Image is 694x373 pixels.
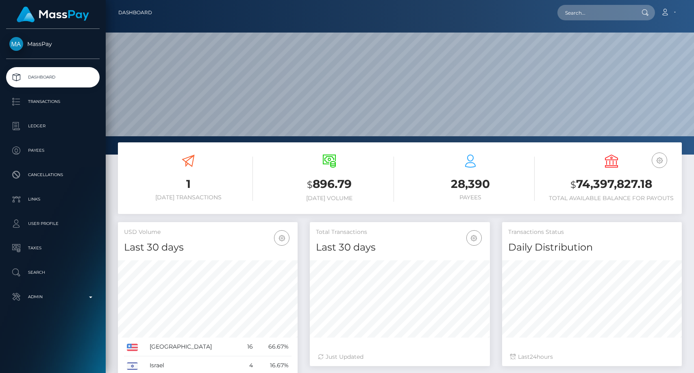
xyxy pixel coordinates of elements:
p: Taxes [9,242,96,254]
h4: Last 30 days [124,240,292,255]
img: IL.png [127,362,138,370]
img: US.png [127,344,138,351]
h6: [DATE] Transactions [124,194,253,201]
p: Dashboard [9,71,96,83]
a: Transactions [6,92,100,112]
td: 16 [240,338,256,356]
td: [GEOGRAPHIC_DATA] [147,338,240,356]
p: Links [9,193,96,205]
h6: Payees [406,194,535,201]
p: Search [9,266,96,279]
h3: 28,390 [406,176,535,192]
a: Payees [6,140,100,161]
a: Dashboard [118,4,152,21]
small: $ [570,179,576,190]
img: MassPay Logo [17,7,89,22]
td: 66.67% [256,338,292,356]
div: Last hours [510,353,674,361]
h6: Total Available Balance for Payouts [547,195,676,202]
div: Just Updated [318,353,481,361]
h3: 1 [124,176,253,192]
a: Links [6,189,100,209]
h3: 896.79 [265,176,394,193]
p: User Profile [9,218,96,230]
img: MassPay [9,37,23,51]
a: Dashboard [6,67,100,87]
h4: Last 30 days [316,240,483,255]
p: Payees [9,144,96,157]
h6: [DATE] Volume [265,195,394,202]
h3: 74,397,827.18 [547,176,676,193]
h5: Transactions Status [508,228,676,236]
a: User Profile [6,214,100,234]
input: Search... [557,5,634,20]
a: Admin [6,287,100,307]
small: $ [307,179,313,190]
h5: USD Volume [124,228,292,236]
p: Admin [9,291,96,303]
span: MassPay [6,40,100,48]
p: Cancellations [9,169,96,181]
h4: Daily Distribution [508,240,676,255]
a: Search [6,262,100,283]
p: Transactions [9,96,96,108]
p: Ledger [9,120,96,132]
h5: Total Transactions [316,228,483,236]
span: 24 [530,353,537,360]
a: Taxes [6,238,100,258]
a: Cancellations [6,165,100,185]
a: Ledger [6,116,100,136]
